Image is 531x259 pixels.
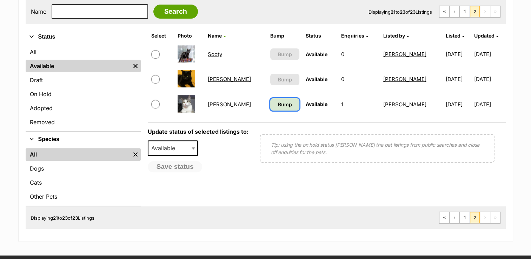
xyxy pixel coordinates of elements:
label: Update status of selected listings to: [148,128,248,135]
td: [DATE] [443,92,473,117]
a: First page [439,6,449,17]
td: [DATE] [443,42,473,66]
strong: 23 [62,215,68,221]
nav: Pagination [439,6,500,18]
th: Select [148,30,174,41]
a: Page 1 [460,212,470,223]
span: Page 2 [470,6,480,17]
strong: 21 [53,215,58,221]
span: Last page [490,212,500,223]
span: Next page [480,6,490,17]
span: Available [306,101,327,107]
span: Available [148,140,198,156]
th: Photo [175,30,204,41]
td: 0 [338,67,380,91]
a: Draft [26,74,141,86]
td: 0 [338,42,380,66]
td: [DATE] [474,67,505,91]
a: Cats [26,176,141,189]
div: Species [26,147,141,206]
span: Next page [480,212,490,223]
a: Enquiries [341,33,368,39]
nav: Pagination [439,212,500,224]
span: Bump [278,51,292,58]
a: Updated [474,33,498,39]
a: Listed [446,33,464,39]
td: [DATE] [443,67,473,91]
a: Listed by [383,33,409,39]
a: All [26,148,130,161]
a: Other Pets [26,190,141,203]
a: Page 1 [460,6,470,17]
span: Available [148,143,182,153]
button: Species [26,135,141,144]
input: Search [153,5,198,19]
button: Save status [148,161,203,172]
th: Status [303,30,338,41]
span: Available [306,51,327,57]
span: Displaying to of Listings [369,9,432,15]
span: translation missing: en.admin.listings.index.attributes.enquiries [341,33,364,39]
a: Previous page [450,212,459,223]
span: Bump [278,101,292,108]
span: Page 2 [470,212,480,223]
a: [PERSON_NAME] [383,101,426,108]
label: Name [31,8,46,15]
a: [PERSON_NAME] [208,76,251,82]
a: Removed [26,116,141,128]
strong: 21 [391,9,396,15]
span: Updated [474,33,495,39]
a: Name [208,33,226,39]
span: Listed [446,33,460,39]
a: [PERSON_NAME] [208,101,251,108]
strong: 23 [72,215,78,221]
span: Displaying to of Listings [31,215,94,221]
a: Bump [270,98,299,111]
button: Status [26,32,141,41]
a: Sooty [208,51,222,58]
a: First page [439,212,449,223]
div: Status [26,44,141,131]
span: Last page [490,6,500,17]
td: [DATE] [474,92,505,117]
td: [DATE] [474,42,505,66]
a: Previous page [450,6,459,17]
strong: 23 [410,9,416,15]
a: [PERSON_NAME] [383,76,426,82]
a: Remove filter [130,60,141,72]
span: Listed by [383,33,405,39]
p: Tip: using the on hold status [PERSON_NAME] the pet listings from public searches and close off e... [271,141,483,156]
button: Bump [270,48,299,60]
th: Bump [267,30,302,41]
a: On Hold [26,88,141,100]
a: Dogs [26,162,141,175]
a: Adopted [26,102,141,114]
td: 1 [338,92,380,117]
button: Bump [270,74,299,85]
a: Remove filter [130,148,141,161]
span: Name [208,33,222,39]
span: Bump [278,76,292,83]
a: All [26,46,141,58]
strong: 23 [400,9,405,15]
a: [PERSON_NAME] [383,51,426,58]
span: Available [306,76,327,82]
a: Available [26,60,130,72]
